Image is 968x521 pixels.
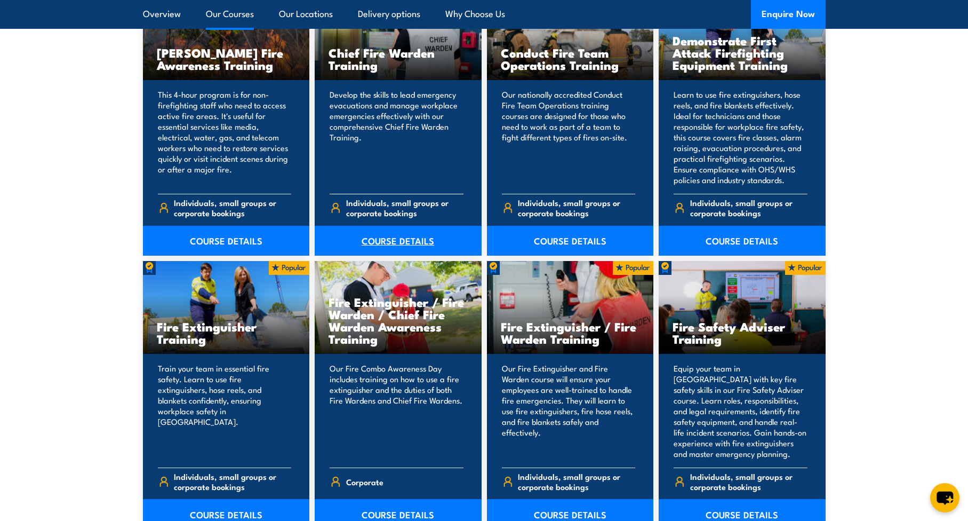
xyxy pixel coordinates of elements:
[346,198,463,218] span: Individuals, small groups or corporate bookings
[518,471,635,492] span: Individuals, small groups or corporate bookings
[501,320,640,345] h3: Fire Extinguisher / Fire Warden Training
[158,89,292,185] p: This 4-hour program is for non-firefighting staff who need to access active fire areas. It's usef...
[157,46,296,71] h3: [PERSON_NAME] Fire Awareness Training
[329,46,468,71] h3: Chief Fire Warden Training
[157,320,296,345] h3: Fire Extinguisher Training
[329,296,468,345] h3: Fire Extinguisher / Fire Warden / Chief Fire Warden Awareness Training
[174,198,291,218] span: Individuals, small groups or corporate bookings
[690,198,807,218] span: Individuals, small groups or corporate bookings
[143,226,310,256] a: COURSE DETAILS
[487,226,654,256] a: COURSE DETAILS
[930,483,959,512] button: chat-button
[502,363,636,459] p: Our Fire Extinguisher and Fire Warden course will ensure your employees are well-trained to handl...
[158,363,292,459] p: Train your team in essential fire safety. Learn to use fire extinguishers, hose reels, and blanke...
[674,363,807,459] p: Equip your team in [GEOGRAPHIC_DATA] with key fire safety skills in our Fire Safety Adviser cours...
[174,471,291,492] span: Individuals, small groups or corporate bookings
[518,198,635,218] span: Individuals, small groups or corporate bookings
[502,89,636,185] p: Our nationally accredited Conduct Fire Team Operations training courses are designed for those wh...
[690,471,807,492] span: Individuals, small groups or corporate bookings
[501,46,640,71] h3: Conduct Fire Team Operations Training
[315,226,482,256] a: COURSE DETAILS
[659,226,826,256] a: COURSE DETAILS
[673,320,812,345] h3: Fire Safety Adviser Training
[673,34,812,71] h3: Demonstrate First Attack Firefighting Equipment Training
[330,89,463,185] p: Develop the skills to lead emergency evacuations and manage workplace emergencies effectively wit...
[674,89,807,185] p: Learn to use fire extinguishers, hose reels, and fire blankets effectively. Ideal for technicians...
[346,473,383,490] span: Corporate
[330,363,463,459] p: Our Fire Combo Awareness Day includes training on how to use a fire extinguisher and the duties o...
